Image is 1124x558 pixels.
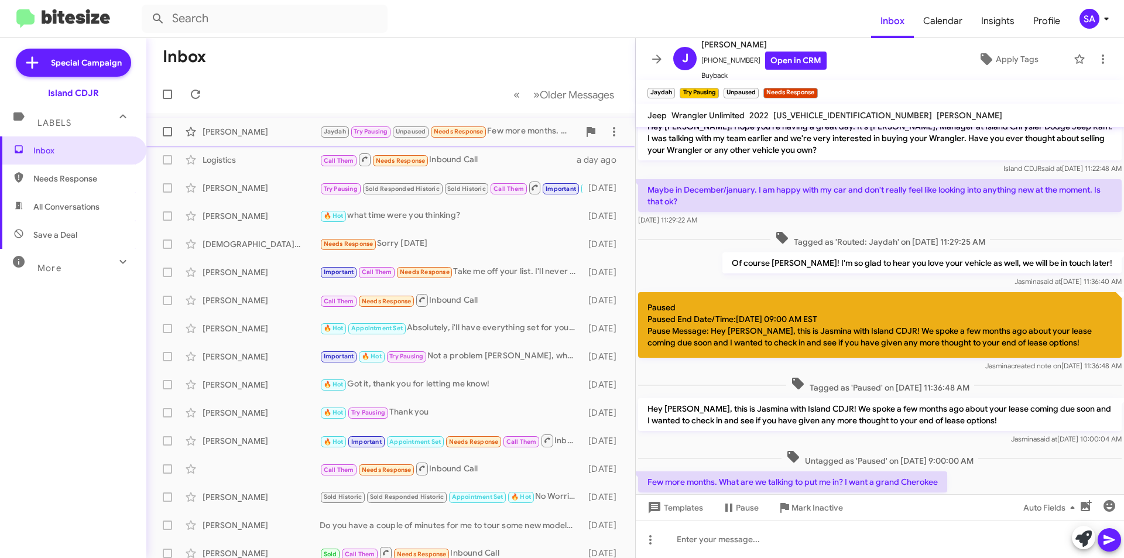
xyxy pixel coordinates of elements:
[324,493,362,501] span: Sold Historic
[671,110,745,121] span: Wrangler Unlimited
[362,352,382,360] span: 🔥 Hot
[51,57,122,69] span: Special Campaign
[507,83,621,107] nav: Page navigation example
[324,324,344,332] span: 🔥 Hot
[582,379,626,391] div: [DATE]
[320,406,582,419] div: Thank you
[577,154,626,166] div: a day ago
[712,497,768,518] button: Pause
[37,118,71,128] span: Labels
[770,231,990,248] span: Tagged as 'Routed: Jaydah' on [DATE] 11:29:25 AM
[320,350,582,363] div: Not a problem [PERSON_NAME], whatever time might work for you feel free to reach out!
[320,265,582,279] div: Take me off your list. I'll never come by to have someone waste my time. If you want to provide a...
[324,128,346,135] span: Jaydah
[682,49,688,68] span: J
[324,212,344,220] span: 🔥 Hot
[582,351,626,362] div: [DATE]
[914,4,972,38] a: Calendar
[33,145,133,156] span: Inbox
[546,185,576,193] span: Important
[582,323,626,334] div: [DATE]
[389,438,441,446] span: Appointment Set
[582,295,626,306] div: [DATE]
[48,87,99,99] div: Island CDJR
[582,182,626,194] div: [DATE]
[389,352,423,360] span: Try Pausing
[37,263,61,273] span: More
[320,490,582,504] div: No Worries, I will make sure to have everything ready by the time they arrive! Safe travels!
[582,519,626,531] div: [DATE]
[324,297,354,305] span: Call Them
[871,4,914,38] a: Inbox
[397,550,447,558] span: Needs Response
[724,88,759,98] small: Unpaused
[582,266,626,278] div: [DATE]
[680,88,718,98] small: Try Pausing
[203,435,320,447] div: [PERSON_NAME]
[582,238,626,250] div: [DATE]
[773,110,932,121] span: [US_VEHICLE_IDENTIFICATION_NUMBER]
[324,352,354,360] span: Important
[370,493,444,501] span: Sold Responded Historic
[638,215,697,224] span: [DATE] 11:29:22 AM
[638,398,1122,431] p: Hey [PERSON_NAME], this is Jasmina with Island CDJR! We spoke a few months ago about your lease c...
[749,110,769,121] span: 2022
[351,409,385,416] span: Try Pausing
[320,152,577,167] div: Inbound Call
[365,185,440,193] span: Sold Responded Historic
[701,52,827,70] span: [PHONE_NUMBER]
[494,185,524,193] span: Call Them
[324,409,344,416] span: 🔥 Hot
[647,110,667,121] span: Jeep
[1023,497,1080,518] span: Auto Fields
[351,324,403,332] span: Appointment Set
[320,293,582,307] div: Inbound Call
[203,210,320,222] div: [PERSON_NAME]
[320,125,579,138] div: Few more months. What are we talking to put me in? I want a grand Cherokee
[324,240,373,248] span: Needs Response
[948,49,1068,70] button: Apply Tags
[937,110,1002,121] span: [PERSON_NAME]
[722,252,1122,273] p: Of course [PERSON_NAME]! I'm so glad to hear you love your vehicle as well, we will be in touch l...
[1080,9,1099,29] div: SA
[1011,361,1061,370] span: created note on
[1037,434,1057,443] span: said at
[203,491,320,503] div: [PERSON_NAME]
[324,438,344,446] span: 🔥 Hot
[362,297,412,305] span: Needs Response
[320,209,582,222] div: what time were you thinking?
[33,173,133,184] span: Needs Response
[582,407,626,419] div: [DATE]
[203,407,320,419] div: [PERSON_NAME]
[324,157,354,165] span: Call Them
[638,116,1122,160] p: Hey [PERSON_NAME]! Hope you're having a great day. It's [PERSON_NAME], Manager at Island Chrysler...
[324,550,337,558] span: Sold
[400,268,450,276] span: Needs Response
[1015,277,1122,286] span: Jasmina [DATE] 11:36:40 AM
[1070,9,1111,29] button: SA
[765,52,827,70] a: Open in CRM
[324,185,358,193] span: Try Pausing
[636,497,712,518] button: Templates
[1014,497,1089,518] button: Auto Fields
[376,157,426,165] span: Needs Response
[142,5,388,33] input: Search
[33,201,100,213] span: All Conversations
[582,210,626,222] div: [DATE]
[533,87,540,102] span: »
[701,70,827,81] span: Buyback
[320,433,582,448] div: Inbound Call
[203,351,320,362] div: [PERSON_NAME]
[582,435,626,447] div: [DATE]
[511,493,531,501] span: 🔥 Hot
[1040,277,1061,286] span: said at
[320,519,582,531] div: Do you have a couple of minutes for me to tour some new models, we can go over some new leases, a...
[638,292,1122,358] p: Paused Paused End Date/Time:[DATE] 09:00 AM EST Pause Message: Hey [PERSON_NAME], this is Jasmina...
[203,238,320,250] div: [DEMOGRAPHIC_DATA][PERSON_NAME]
[506,438,537,446] span: Call Them
[526,83,621,107] button: Next
[320,237,582,251] div: Sorry [DATE]
[701,37,827,52] span: [PERSON_NAME]
[736,497,759,518] span: Pause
